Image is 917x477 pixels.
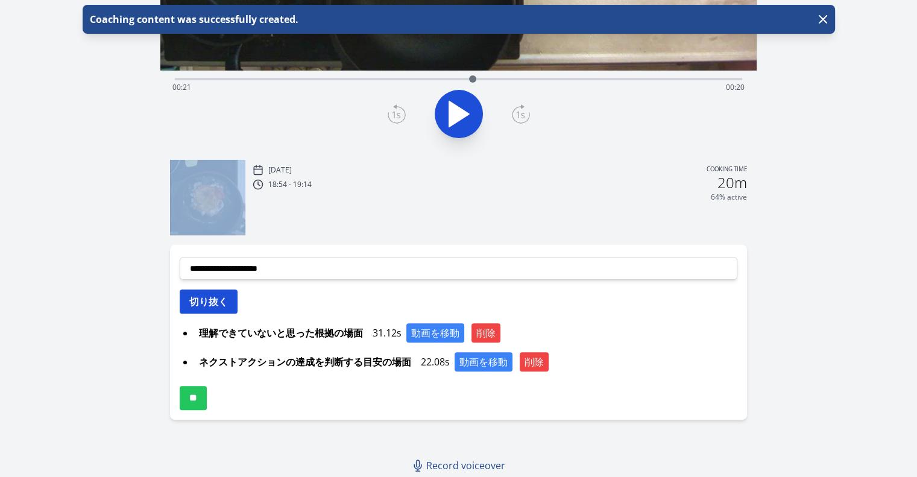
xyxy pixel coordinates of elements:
[707,165,747,175] p: Cooking time
[194,352,737,371] div: 22.08s
[717,175,747,190] h2: 20m
[87,12,298,27] p: Coaching content was successfully created.
[172,82,191,92] span: 00:21
[194,352,416,371] span: ネクストアクションの達成を判断する目安の場面
[406,323,464,343] button: 動画を移動
[170,160,245,235] img: 250903095446_thumb.jpeg
[471,323,500,343] button: 削除
[194,323,737,343] div: 31.12s
[455,352,512,371] button: 動画を移動
[711,192,747,202] p: 64% active
[520,352,549,371] button: 削除
[268,180,312,189] p: 18:54 - 19:14
[180,289,238,314] button: 切り抜く
[268,165,292,175] p: [DATE]
[726,82,745,92] span: 00:20
[426,458,505,473] span: Record voiceover
[194,323,368,343] span: 理解できていないと思った根拠の場面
